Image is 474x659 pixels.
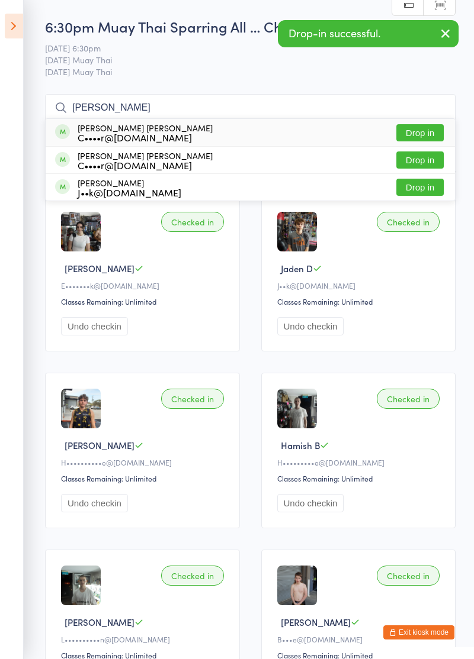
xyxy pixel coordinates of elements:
[396,179,444,196] button: Drop in
[78,151,213,170] div: [PERSON_NAME] [PERSON_NAME]
[161,566,224,586] div: Checked in
[377,212,440,232] div: Checked in
[61,212,101,251] img: image1727343081.png
[277,296,444,306] div: Classes Remaining: Unlimited
[277,457,444,467] div: H•••••••••e@[DOMAIN_NAME]
[281,439,320,451] span: Hamish B
[277,212,317,251] img: image1739777098.png
[377,389,440,409] div: Checked in
[161,389,224,409] div: Checked in
[383,625,454,639] button: Exit kiosk mode
[45,42,437,54] span: [DATE] 6:30pm
[65,439,134,451] span: [PERSON_NAME]
[65,262,134,274] span: [PERSON_NAME]
[61,566,101,605] img: image1716363301.png
[396,151,444,169] button: Drop in
[61,296,228,306] div: Classes Remaining: Unlimited
[277,473,444,483] div: Classes Remaining: Unlimited
[277,317,344,335] button: Undo checkin
[78,160,213,170] div: C••••r@[DOMAIN_NAME]
[45,66,456,77] span: [DATE] Muay Thai
[61,280,228,290] div: E•••••••k@[DOMAIN_NAME]
[61,389,101,428] img: image1698130748.png
[78,178,181,197] div: [PERSON_NAME]
[281,616,351,628] span: [PERSON_NAME]
[78,188,181,197] div: J••k@[DOMAIN_NAME]
[45,94,456,121] input: Search
[61,317,128,335] button: Undo checkin
[277,494,344,512] button: Undo checkin
[61,473,228,483] div: Classes Remaining: Unlimited
[61,634,228,644] div: L••••••••••n@[DOMAIN_NAME]
[45,54,437,66] span: [DATE] Muay Thai
[45,17,456,36] h2: 6:30pm Muay Thai Sparring All … Check-in
[277,280,444,290] div: J••k@[DOMAIN_NAME]
[61,494,128,512] button: Undo checkin
[278,20,459,47] div: Drop-in successful.
[377,566,440,586] div: Checked in
[277,566,317,605] img: image1698650851.png
[396,124,444,141] button: Drop in
[65,616,134,628] span: [PERSON_NAME]
[281,262,313,274] span: Jaden D
[161,212,224,232] div: Checked in
[78,123,213,142] div: [PERSON_NAME] [PERSON_NAME]
[61,457,228,467] div: H••••••••••e@[DOMAIN_NAME]
[78,133,213,142] div: C••••r@[DOMAIN_NAME]
[277,389,317,428] img: image1715758092.png
[277,634,444,644] div: B•••e@[DOMAIN_NAME]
